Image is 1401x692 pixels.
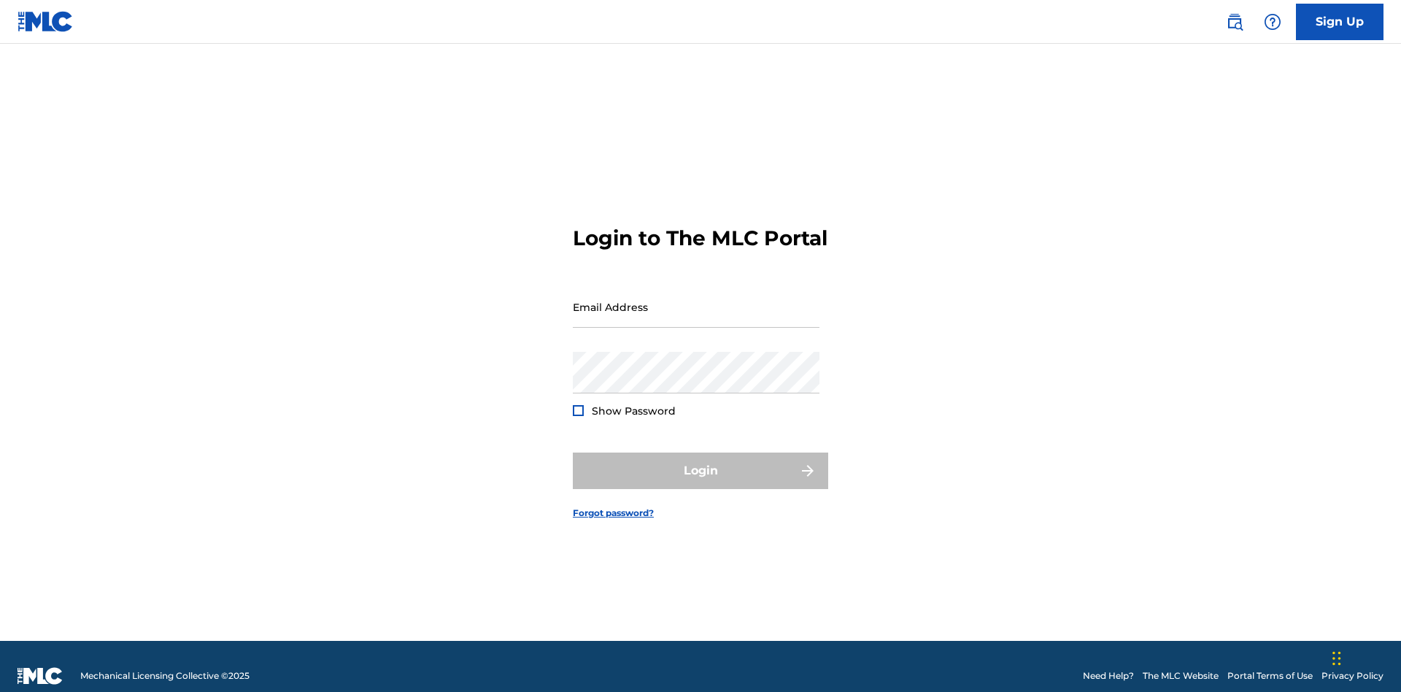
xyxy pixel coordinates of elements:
[1083,669,1134,683] a: Need Help?
[1332,637,1341,680] div: Drag
[1226,13,1243,31] img: search
[1264,13,1281,31] img: help
[1227,669,1313,683] a: Portal Terms of Use
[573,507,654,520] a: Forgot password?
[18,667,63,685] img: logo
[1220,7,1249,36] a: Public Search
[18,11,74,32] img: MLC Logo
[80,669,250,683] span: Mechanical Licensing Collective © 2025
[1143,669,1219,683] a: The MLC Website
[592,404,676,418] span: Show Password
[1258,7,1287,36] div: Help
[1321,669,1383,683] a: Privacy Policy
[1328,622,1401,692] iframe: Chat Widget
[1296,4,1383,40] a: Sign Up
[573,226,827,251] h3: Login to The MLC Portal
